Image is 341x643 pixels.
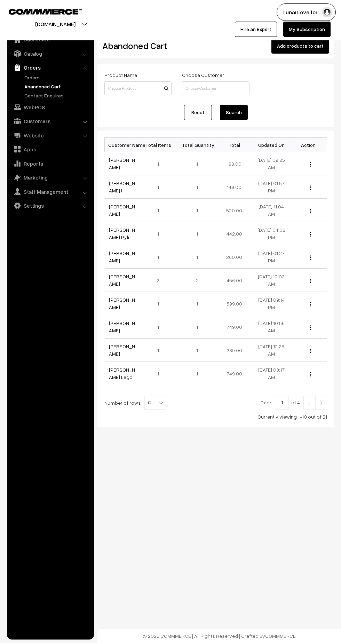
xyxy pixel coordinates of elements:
[184,105,212,120] a: Reset
[179,292,216,315] td: 1
[271,38,329,54] button: Add products to cart
[253,245,290,269] td: [DATE] 01:27 PM
[142,199,179,222] td: 1
[102,40,171,51] h2: Abandoned Cart
[310,255,311,260] img: Menu
[182,81,249,95] input: Choose Customer
[179,138,216,152] th: Total Quantity
[253,269,290,292] td: [DATE] 10:03 AM
[142,152,179,175] td: 1
[216,269,253,292] td: 456.00
[9,61,92,74] a: Orders
[261,399,272,405] span: Page
[109,157,135,170] a: [PERSON_NAME]
[104,399,141,406] span: Number of rows
[9,185,92,198] a: Staff Management
[216,152,253,175] td: 188.00
[9,47,92,60] a: Catalog
[310,349,311,353] img: Menu
[220,105,248,120] button: Search
[9,115,92,127] a: Customers
[235,22,277,37] a: Hire an Expert
[290,138,327,152] th: Action
[9,7,70,15] a: COMMMERCE
[310,279,311,283] img: Menu
[109,204,135,217] a: [PERSON_NAME]
[109,227,135,240] a: [PERSON_NAME] Pyli
[109,343,135,357] a: [PERSON_NAME]
[109,367,135,380] a: [PERSON_NAME] Lego
[144,396,165,410] span: 10
[179,362,216,385] td: 1
[109,297,135,310] a: [PERSON_NAME]
[142,222,179,245] td: 1
[291,399,300,405] span: of 4
[253,315,290,339] td: [DATE] 10:56 AM
[265,633,296,639] a: COMMMERCE
[179,199,216,222] td: 1
[179,222,216,245] td: 1
[216,175,253,199] td: 149.00
[9,171,92,184] a: Marketing
[216,362,253,385] td: 749.00
[253,362,290,385] td: [DATE] 03:17 AM
[145,396,165,410] span: 10
[277,3,336,21] button: Tunai Love for…
[179,339,216,362] td: 1
[109,273,135,287] a: [PERSON_NAME]
[9,157,92,170] a: Reports
[142,175,179,199] td: 1
[97,629,341,643] footer: © 2025 COMMMERCE | All Rights Reserved | Crafted By
[216,245,253,269] td: 260.00
[216,339,253,362] td: 239.00
[9,199,92,212] a: Settings
[310,209,311,213] img: Menu
[322,7,332,17] img: user
[179,175,216,199] td: 1
[109,180,135,193] a: [PERSON_NAME] I
[310,325,311,330] img: Menu
[104,81,172,95] input: Choose Product
[142,269,179,292] td: 2
[9,129,92,142] a: Website
[109,250,135,263] a: [PERSON_NAME]
[216,199,253,222] td: 520.00
[179,245,216,269] td: 1
[109,320,135,333] a: [PERSON_NAME]
[310,302,311,307] img: Menu
[182,71,224,79] label: Choose Customer
[310,232,311,237] img: Menu
[253,199,290,222] td: [DATE] 11:04 AM
[306,401,312,405] img: Left
[253,339,290,362] td: [DATE] 12:25 AM
[104,71,137,79] label: Product Name
[253,152,290,175] td: [DATE] 09:25 AM
[310,162,311,167] img: Menu
[142,362,179,385] td: 1
[253,222,290,245] td: [DATE] 04:02 PM
[142,315,179,339] td: 1
[253,292,290,315] td: [DATE] 09:14 PM
[9,101,92,113] a: WebPOS
[9,143,92,156] a: Apps
[9,9,82,14] img: COMMMERCE
[23,92,92,99] a: Contact Enquires
[179,315,216,339] td: 1
[179,269,216,292] td: 2
[283,22,331,37] a: My Subscription
[216,138,253,152] th: Total
[105,138,142,152] th: Customer Name
[253,175,290,199] td: [DATE] 01:57 PM
[216,222,253,245] td: 442.00
[310,372,311,376] img: Menu
[142,292,179,315] td: 1
[104,413,327,420] div: Currently viewing 1-10 out of 31
[23,83,92,90] a: Abandoned Cart
[216,292,253,315] td: 599.00
[253,138,290,152] th: Updated On
[179,152,216,175] td: 1
[318,401,324,405] img: Right
[216,315,253,339] td: 749.00
[310,185,311,190] img: Menu
[142,339,179,362] td: 1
